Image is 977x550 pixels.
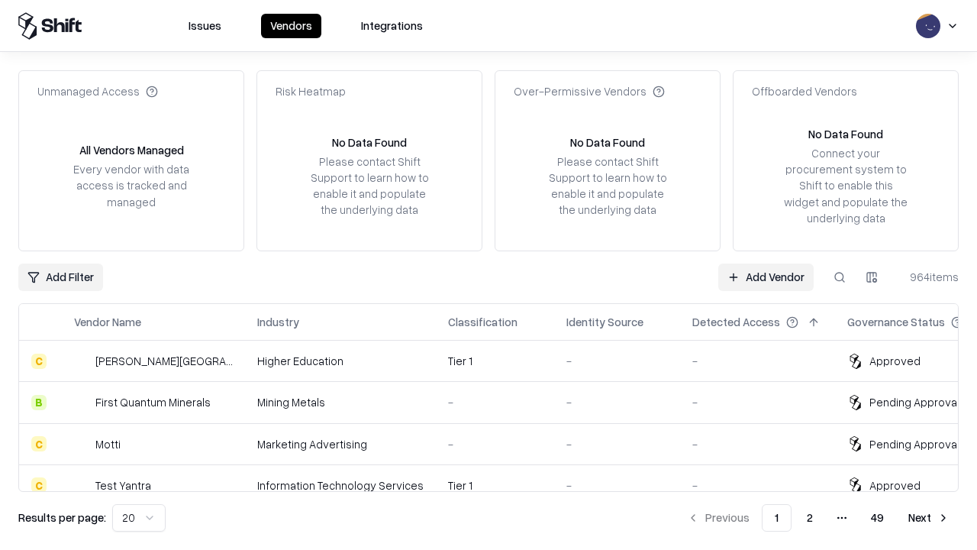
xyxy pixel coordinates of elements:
[898,269,959,285] div: 964 items
[782,145,909,226] div: Connect your procurement system to Shift to enable this widget and populate the underlying data
[95,353,233,369] div: [PERSON_NAME][GEOGRAPHIC_DATA]
[570,134,645,150] div: No Data Found
[332,134,407,150] div: No Data Found
[257,394,424,410] div: Mining Metals
[179,14,231,38] button: Issues
[795,504,825,532] button: 2
[692,353,823,369] div: -
[74,477,89,493] img: Test Yantra
[566,477,668,493] div: -
[257,314,299,330] div: Industry
[692,314,780,330] div: Detected Access
[37,83,158,99] div: Unmanaged Access
[566,314,643,330] div: Identity Source
[79,142,184,158] div: All Vendors Managed
[74,395,89,410] img: First Quantum Minerals
[718,264,814,291] a: Add Vendor
[257,353,424,369] div: Higher Education
[31,477,47,493] div: C
[544,154,671,218] div: Please contact Shift Support to learn how to enable it and populate the underlying data
[566,394,668,410] div: -
[261,14,321,38] button: Vendors
[276,83,346,99] div: Risk Heatmap
[847,314,945,330] div: Governance Status
[448,353,542,369] div: Tier 1
[869,353,921,369] div: Approved
[869,394,959,410] div: Pending Approval
[18,264,103,291] button: Add Filter
[74,354,89,369] img: Reichman University
[95,436,121,452] div: Motti
[752,83,857,99] div: Offboarded Vendors
[566,436,668,452] div: -
[869,436,959,452] div: Pending Approval
[31,354,47,369] div: C
[448,477,542,493] div: Tier 1
[448,314,518,330] div: Classification
[306,154,433,218] div: Please contact Shift Support to learn how to enable it and populate the underlying data
[448,394,542,410] div: -
[31,395,47,410] div: B
[514,83,665,99] div: Over-Permissive Vendors
[18,510,106,526] p: Results per page:
[68,161,195,209] div: Every vendor with data access is tracked and managed
[257,436,424,452] div: Marketing Advertising
[74,314,141,330] div: Vendor Name
[566,353,668,369] div: -
[899,504,959,532] button: Next
[808,126,883,142] div: No Data Found
[692,436,823,452] div: -
[31,436,47,451] div: C
[95,477,151,493] div: Test Yantra
[859,504,896,532] button: 49
[448,436,542,452] div: -
[257,477,424,493] div: Information Technology Services
[869,477,921,493] div: Approved
[762,504,792,532] button: 1
[692,394,823,410] div: -
[678,504,959,532] nav: pagination
[352,14,432,38] button: Integrations
[95,394,211,410] div: First Quantum Minerals
[692,477,823,493] div: -
[74,436,89,451] img: Motti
